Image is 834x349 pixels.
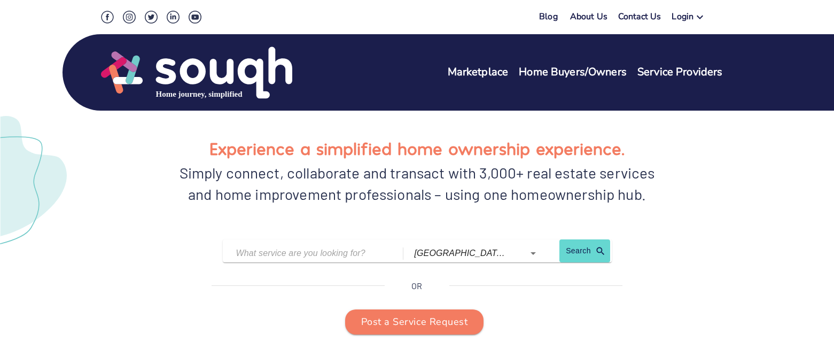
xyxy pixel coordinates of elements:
button: Open [526,246,541,261]
a: Blog [539,11,558,22]
button: Post a Service Request [345,309,484,335]
img: LinkedIn Social Icon [167,11,180,24]
p: OR [411,280,422,292]
h1: Experience a simplified home ownership experience. [209,135,625,162]
input: What service are you looking for? [236,245,377,261]
span: Post a Service Request [361,314,467,331]
a: Home Buyers/Owners [519,65,627,80]
input: Which city? [414,245,509,261]
a: Contact Us [618,11,661,26]
a: Service Providers [637,65,723,80]
img: Souqh Logo [101,45,292,100]
img: Youtube Social Icon [189,11,201,24]
img: Instagram Social Icon [123,11,136,24]
a: Marketplace [448,65,509,80]
img: Twitter Social Icon [145,11,158,24]
div: Simply connect, collaborate and transact with 3,000+ real estate services and home improvement pr... [174,162,660,205]
div: Login [672,11,693,26]
img: Facebook Social Icon [101,11,114,24]
a: About Us [570,11,607,26]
